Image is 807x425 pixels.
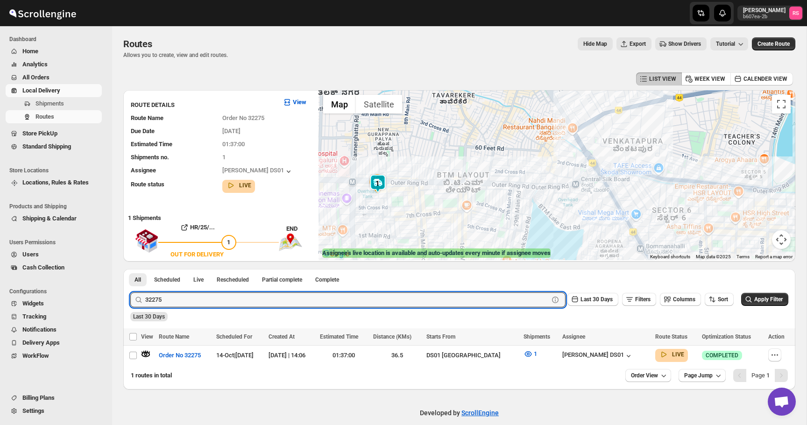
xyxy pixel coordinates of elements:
[9,203,106,210] span: Products and Shipping
[6,349,102,362] button: WorkFlow
[131,127,155,135] span: Due Date
[141,333,153,340] span: View
[222,167,293,176] button: [PERSON_NAME] DS01
[222,141,245,148] span: 01:37:00
[6,212,102,225] button: Shipping & Calendar
[277,95,312,110] button: View
[743,14,786,20] p: b607ea-2b
[373,333,411,340] span: Distance (KMs)
[22,407,44,414] span: Settings
[580,296,613,303] span: Last 30 Days
[743,75,787,83] span: CALENDER VIEW
[22,264,64,271] span: Cash Collection
[752,37,795,50] button: Create Route
[736,254,750,259] a: Terms (opens in new tab)
[766,372,770,379] b: 1
[583,40,607,48] span: Hide Map
[655,333,687,340] span: Route Status
[356,95,402,113] button: Show satellite imagery
[6,336,102,349] button: Delivery Apps
[193,276,204,283] span: Live
[323,95,356,113] button: Show street map
[9,35,106,43] span: Dashboard
[279,234,302,251] img: trip_end.png
[22,300,44,307] span: Widgets
[793,10,799,16] text: RS
[216,333,252,340] span: Scheduled For
[650,254,690,260] button: Keyboard shortcuts
[22,394,55,401] span: Billing Plans
[743,7,786,14] p: [PERSON_NAME]
[262,276,302,283] span: Partial complete
[6,110,102,123] button: Routes
[6,404,102,418] button: Settings
[737,6,803,21] button: User menu
[131,167,156,174] span: Assignee
[9,167,106,174] span: Store Locations
[22,87,60,94] span: Local Delivery
[649,75,676,83] span: LIST VIEW
[635,296,651,303] span: Filters
[131,181,164,188] span: Route status
[679,369,726,382] button: Page Jump
[35,100,64,107] span: Shipments
[286,224,314,234] div: END
[730,72,793,85] button: CALENDER VIEW
[705,293,734,306] button: Sort
[567,293,618,306] button: Last 30 Days
[694,75,725,83] span: WEEK VIEW
[129,273,147,286] button: All routes
[22,326,57,333] span: Notifications
[22,179,89,186] span: Locations, Rules & Rates
[133,313,165,320] span: Last 30 Days
[6,248,102,261] button: Users
[578,37,613,50] button: Map action label
[217,276,249,283] span: Rescheduled
[293,99,306,106] b: View
[22,130,57,137] span: Store PickUp
[35,113,54,120] span: Routes
[716,41,735,47] span: Tutorial
[636,72,682,85] button: LIST VIEW
[315,276,339,283] span: Complete
[216,352,254,359] span: 14-Oct | [DATE]
[518,347,543,361] button: 1
[655,37,707,50] button: Show Drivers
[757,40,790,48] span: Create Route
[123,38,152,50] span: Routes
[154,276,180,283] span: Scheduled
[755,254,793,259] a: Report a map error
[153,348,206,363] button: Order No 32275
[754,296,783,303] span: Apply Filter
[222,154,226,161] span: 1
[6,391,102,404] button: Billing Plans
[22,74,50,81] span: All Orders
[22,339,60,346] span: Delivery Apps
[562,351,633,361] button: [PERSON_NAME] DS01
[718,296,728,303] span: Sort
[625,369,671,382] button: Order View
[668,40,701,48] span: Show Drivers
[226,181,251,190] button: LIVE
[239,182,251,189] b: LIVE
[320,351,368,360] div: 01:37:00
[227,239,230,246] span: 1
[6,58,102,71] button: Analytics
[768,388,796,416] div: Open chat
[22,352,49,359] span: WorkFlow
[659,350,684,359] button: LIVE
[145,292,549,307] input: Press enter after typing | Search Eg. Order No 32275
[22,313,46,320] span: Tracking
[768,333,785,340] span: Action
[6,261,102,274] button: Cash Collection
[134,276,141,283] span: All
[524,333,550,340] span: Shipments
[9,239,106,246] span: Users Permissions
[321,248,352,260] img: Google
[222,127,241,135] span: [DATE]
[706,352,738,359] span: COMPLETED
[22,215,77,222] span: Shipping & Calendar
[269,351,314,360] div: [DATE] | 14:06
[461,409,499,417] a: ScrollEngine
